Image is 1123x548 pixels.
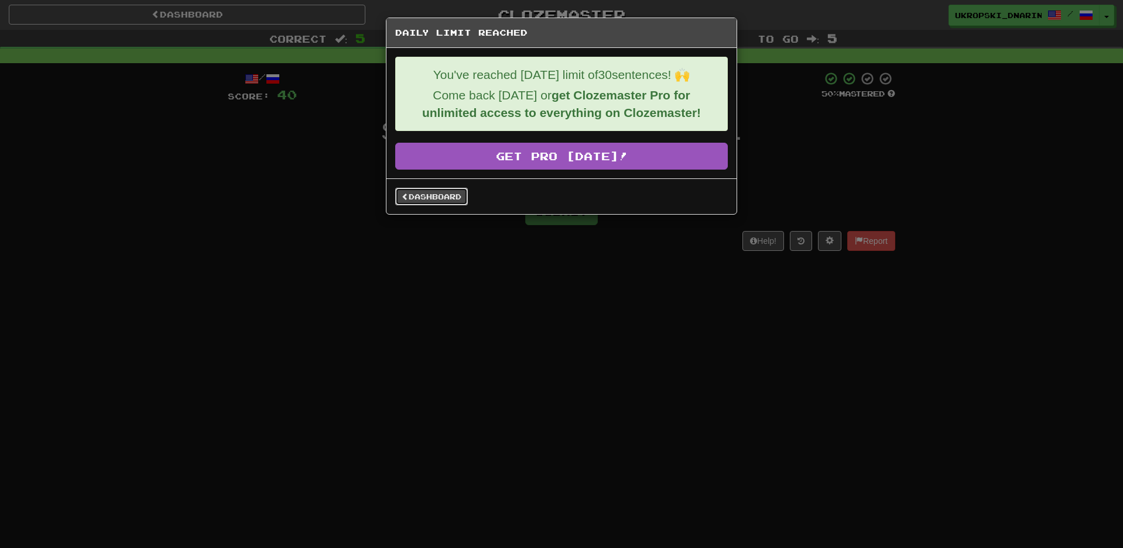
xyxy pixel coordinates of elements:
a: Dashboard [395,188,468,205]
p: You've reached [DATE] limit of 30 sentences! 🙌 [405,66,718,84]
p: Come back [DATE] or [405,87,718,122]
a: Get Pro [DATE]! [395,143,728,170]
strong: get Clozemaster Pro for unlimited access to everything on Clozemaster! [422,88,701,119]
h5: Daily Limit Reached [395,27,728,39]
